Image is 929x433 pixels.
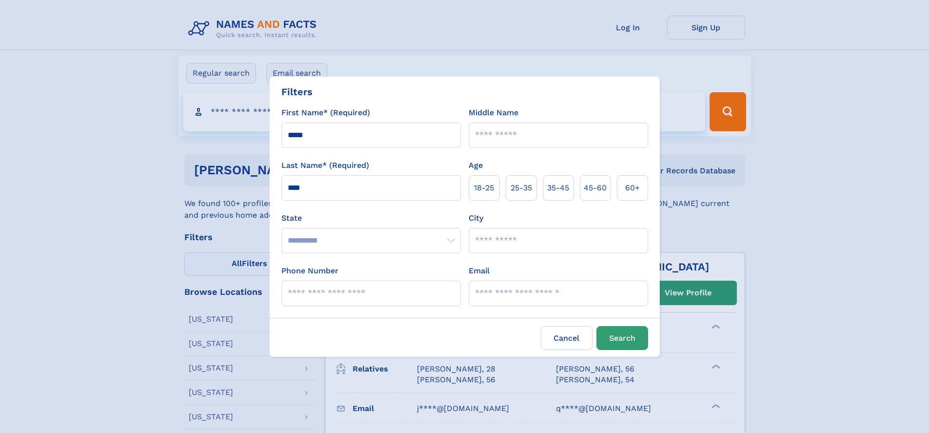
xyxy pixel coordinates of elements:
span: 18‑25 [474,182,494,194]
span: 45‑60 [584,182,607,194]
label: Phone Number [281,265,338,277]
div: Filters [281,84,313,99]
span: 35‑45 [547,182,569,194]
label: Last Name* (Required) [281,160,369,171]
label: Cancel [541,326,593,350]
label: Middle Name [469,107,518,119]
button: Search [596,326,648,350]
label: Age [469,160,483,171]
span: 60+ [625,182,640,194]
label: City [469,212,483,224]
label: State [281,212,461,224]
label: Email [469,265,490,277]
label: First Name* (Required) [281,107,370,119]
span: 25‑35 [511,182,532,194]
